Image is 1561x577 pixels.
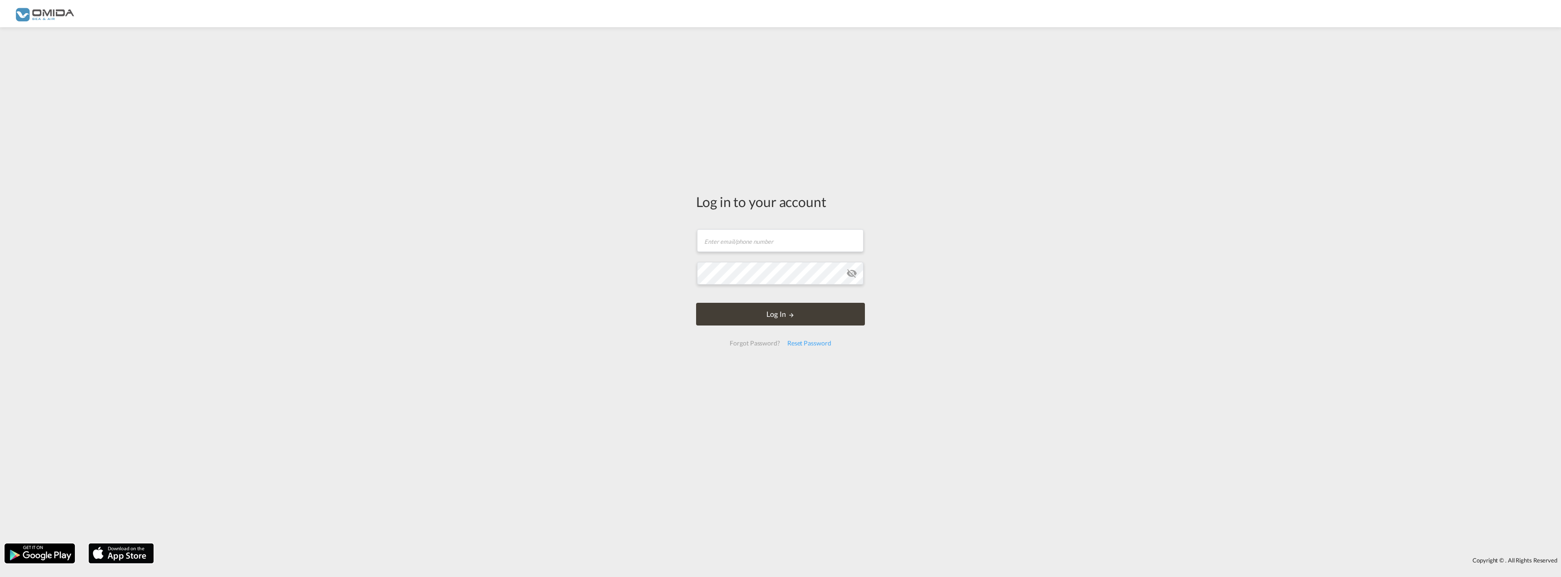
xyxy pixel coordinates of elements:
[88,542,155,564] img: apple.png
[14,4,75,24] img: 459c566038e111ed959c4fc4f0a4b274.png
[696,192,865,211] div: Log in to your account
[696,303,865,325] button: LOGIN
[726,335,783,351] div: Forgot Password?
[4,542,76,564] img: google.png
[846,268,857,279] md-icon: icon-eye-off
[784,335,835,351] div: Reset Password
[697,229,864,252] input: Enter email/phone number
[158,552,1561,568] div: Copyright © . All Rights Reserved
